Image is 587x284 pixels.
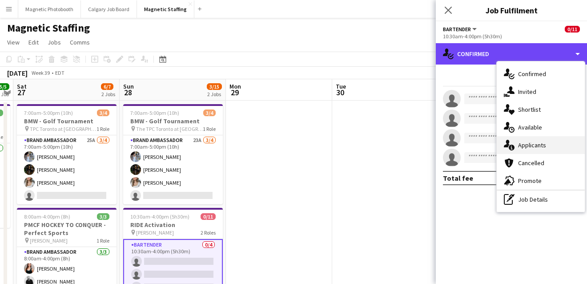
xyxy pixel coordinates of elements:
[203,126,216,132] span: 1 Role
[201,229,216,236] span: 2 Roles
[497,83,585,101] div: Invited
[101,83,113,90] span: 6/7
[123,104,223,204] app-job-card: 7:00am-5:00pm (10h)3/4BMW - Golf Tournament The TPC Toronto at [GEOGRAPHIC_DATA]1 RoleBrand Ambas...
[443,26,478,32] button: Bartender
[28,38,39,46] span: Edit
[7,38,20,46] span: View
[130,110,179,116] span: 7:00am-5:00pm (10h)
[130,213,189,220] span: 10:30am-4:00pm (5h30m)
[336,82,346,90] span: Tue
[7,21,90,35] h1: Magnetic Staffing
[70,38,90,46] span: Comms
[17,82,27,90] span: Sat
[55,69,64,76] div: EDT
[25,37,42,48] a: Edit
[334,87,346,97] span: 30
[201,213,216,220] span: 0/11
[565,26,580,32] span: 0/11
[66,37,93,48] a: Comms
[18,0,81,18] button: Magnetic Photobooth
[97,110,109,116] span: 3/4
[497,172,585,190] div: Promote
[123,221,223,229] h3: RIDE Activation
[207,91,221,97] div: 2 Jobs
[48,38,61,46] span: Jobs
[30,126,96,132] span: TPC Toronto at [GEOGRAPHIC_DATA]
[81,0,137,18] button: Calgary Job Board
[207,83,222,90] span: 3/15
[96,237,109,244] span: 1 Role
[17,117,117,125] h3: BMW - Golf Tournament
[123,82,134,90] span: Sun
[136,126,203,132] span: The TPC Toronto at [GEOGRAPHIC_DATA]
[137,0,194,18] button: Magnetic Staffing
[443,174,473,183] div: Total fee
[443,33,580,40] div: 10:30am-4:00pm (5h30m)
[443,26,471,32] span: Bartender
[17,135,117,204] app-card-role: Brand Ambassador25A3/47:00am-5:00pm (10h)[PERSON_NAME][PERSON_NAME][PERSON_NAME]
[497,101,585,118] div: Shortlist
[497,65,585,83] div: Confirmed
[24,213,70,220] span: 8:00am-4:00pm (8h)
[24,110,73,116] span: 7:00am-5:00pm (10h)
[101,91,115,97] div: 2 Jobs
[203,110,216,116] span: 3/4
[17,104,117,204] app-job-card: 7:00am-5:00pm (10h)3/4BMW - Golf Tournament TPC Toronto at [GEOGRAPHIC_DATA]1 RoleBrand Ambassado...
[436,43,587,65] div: Confirmed
[122,87,134,97] span: 28
[29,69,52,76] span: Week 39
[97,213,109,220] span: 3/3
[16,87,27,97] span: 27
[136,229,174,236] span: [PERSON_NAME]
[44,37,64,48] a: Jobs
[123,135,223,204] app-card-role: Brand Ambassador23A3/47:00am-5:00pm (10h)[PERSON_NAME][PERSON_NAME][PERSON_NAME]
[30,237,68,244] span: [PERSON_NAME]
[17,221,117,237] h3: PMCF HOCKEY TO CONQUER - Perfect Sports
[4,37,23,48] a: View
[228,87,241,97] span: 29
[497,154,585,172] div: Cancelled
[497,191,585,208] div: Job Details
[7,69,28,77] div: [DATE]
[497,118,585,136] div: Available
[497,136,585,154] div: Applicants
[123,117,223,125] h3: BMW - Golf Tournament
[96,126,109,132] span: 1 Role
[436,4,587,16] h3: Job Fulfilment
[229,82,241,90] span: Mon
